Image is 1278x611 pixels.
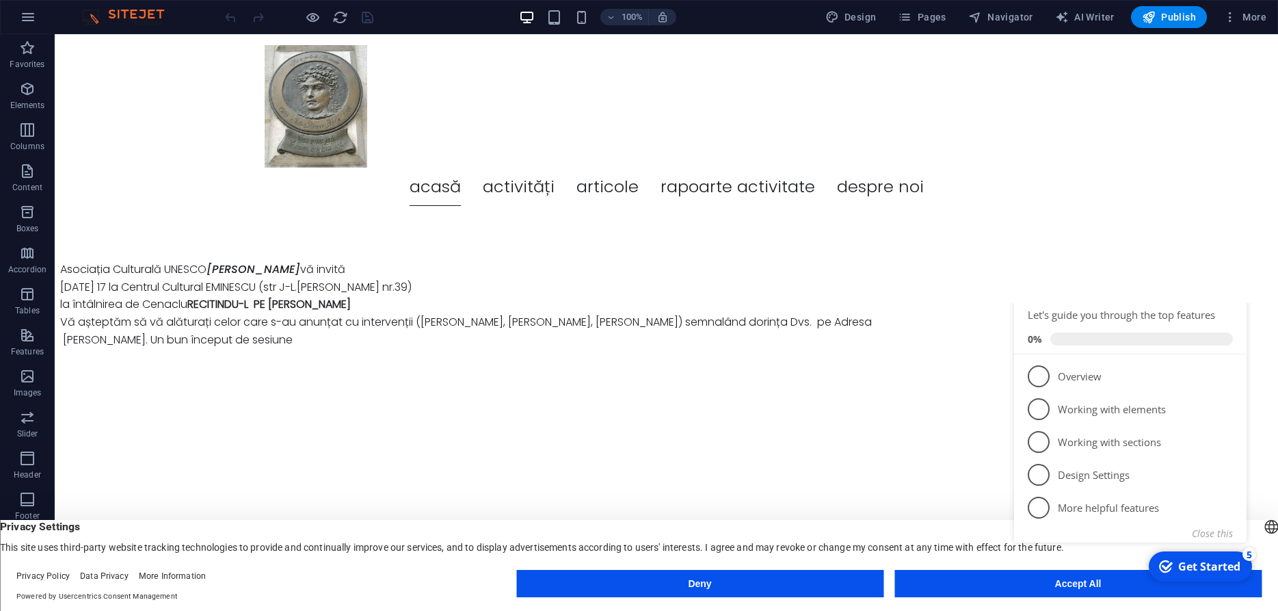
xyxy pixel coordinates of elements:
button: reload [332,9,348,25]
p: Working with elements [49,99,213,114]
button: Pages [892,6,951,28]
li: Working with sections [5,122,238,155]
p: Favorites [10,59,44,70]
button: Navigator [963,6,1039,28]
span: AI Writer [1055,10,1115,24]
li: Working with elements [5,90,238,122]
p: Images [14,387,42,398]
div: 5 [234,244,248,258]
p: Features [11,346,44,357]
span: Pages [898,10,946,24]
button: Close this [183,224,224,237]
p: Columns [10,141,44,152]
p: Elements [10,100,45,111]
span: Navigator [968,10,1033,24]
button: AI Writer [1050,6,1120,28]
li: More helpful features [5,188,238,221]
button: Click here to leave preview mode and continue editing [304,9,321,25]
div: Let's guide you through the top features [19,5,224,19]
span: Design [825,10,877,24]
p: Content [12,182,42,193]
p: Footer [15,510,40,521]
p: Tables [15,305,40,316]
button: 100% [600,9,649,25]
p: Slider [17,428,38,439]
span: More [1223,10,1266,24]
div: Get Started 5 items remaining, 0% complete [140,248,243,278]
span: Publish [1142,10,1196,24]
li: Overview [5,57,238,90]
div: Vă așteptăm să vă alăturați celor care s-au anunțat cu intervenții ([PERSON_NAME], [PERSON_NAME],... [5,226,821,314]
p: Header [14,469,41,480]
p: Design Settings [49,165,213,179]
div: Design (Ctrl+Alt+Y) [820,6,882,28]
p: More helpful features [49,198,213,212]
button: Design [820,6,882,28]
img: Editor Logo [79,9,181,25]
i: On resize automatically adjust zoom level to fit chosen device. [656,11,669,23]
span: 0% [19,29,42,42]
p: Working with sections [49,132,213,146]
button: More [1218,6,1272,28]
div: Get Started [170,256,232,271]
h6: 100% [621,9,643,25]
i: Reload page [332,10,348,25]
li: Design Settings [5,155,238,188]
button: Publish [1131,6,1207,28]
p: Overview [49,66,213,81]
p: Accordion [8,264,46,275]
p: Boxes [16,223,39,234]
